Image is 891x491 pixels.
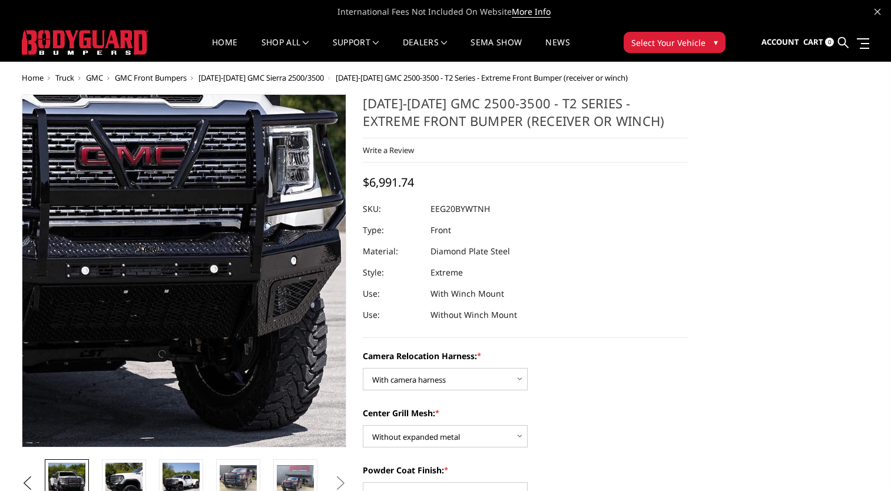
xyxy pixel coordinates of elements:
[832,434,891,491] iframe: Chat Widget
[363,220,422,241] dt: Type:
[761,26,799,58] a: Account
[336,72,628,83] span: [DATE]-[DATE] GMC 2500-3500 - T2 Series - Extreme Front Bumper (receiver or winch)
[430,262,463,283] dd: Extreme
[363,350,688,362] label: Camera Relocation Harness:
[212,38,237,61] a: Home
[631,37,705,49] span: Select Your Vehicle
[471,38,522,61] a: SEMA Show
[363,198,422,220] dt: SKU:
[363,174,414,190] span: $6,991.74
[22,94,347,447] a: 2020-2023 GMC 2500-3500 - T2 Series - Extreme Front Bumper (receiver or winch)
[825,38,834,47] span: 0
[86,72,103,83] a: GMC
[363,262,422,283] dt: Style:
[761,37,799,47] span: Account
[363,145,414,155] a: Write a Review
[403,38,448,61] a: Dealers
[430,241,510,262] dd: Diamond Plate Steel
[261,38,309,61] a: shop all
[363,407,688,419] label: Center Grill Mesh:
[363,464,688,476] label: Powder Coat Finish:
[430,283,504,304] dd: With Winch Mount
[115,72,187,83] a: GMC Front Bumpers
[363,304,422,326] dt: Use:
[430,304,517,326] dd: Without Winch Mount
[430,198,490,220] dd: EEG20BYWTNH
[803,26,834,58] a: Cart 0
[198,72,324,83] a: [DATE]-[DATE] GMC Sierra 2500/3500
[430,220,451,241] dd: Front
[22,30,148,55] img: BODYGUARD BUMPERS
[333,38,379,61] a: Support
[624,32,726,53] button: Select Your Vehicle
[55,72,74,83] a: Truck
[714,36,718,48] span: ▾
[363,241,422,262] dt: Material:
[803,37,823,47] span: Cart
[512,6,551,18] a: More Info
[545,38,569,61] a: News
[22,72,44,83] a: Home
[363,94,688,138] h1: [DATE]-[DATE] GMC 2500-3500 - T2 Series - Extreme Front Bumper (receiver or winch)
[363,283,422,304] dt: Use:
